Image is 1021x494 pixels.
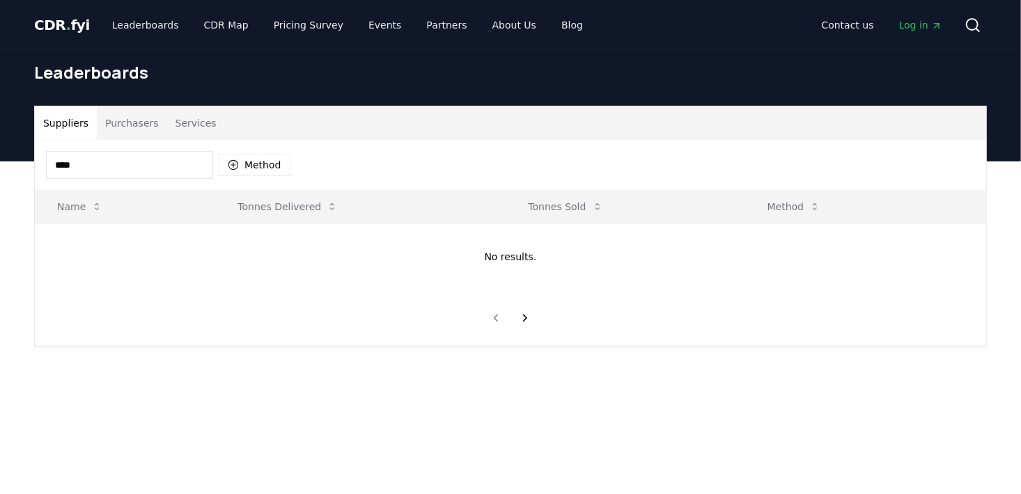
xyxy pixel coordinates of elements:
[34,61,987,83] h1: Leaderboards
[101,13,594,38] nav: Main
[66,17,71,33] span: .
[811,13,953,38] nav: Main
[34,17,90,33] span: CDR fyi
[481,13,547,38] a: About Us
[888,13,953,38] a: Log in
[226,193,349,221] button: Tonnes Delivered
[101,13,190,38] a: Leaderboards
[219,154,290,176] button: Method
[167,106,225,140] button: Services
[46,193,114,221] button: Name
[34,15,90,35] a: CDR.fyi
[193,13,260,38] a: CDR Map
[550,13,594,38] a: Blog
[35,223,986,290] td: No results.
[513,304,537,332] button: next page
[35,106,97,140] button: Suppliers
[263,13,354,38] a: Pricing Survey
[517,193,614,221] button: Tonnes Sold
[357,13,412,38] a: Events
[97,106,167,140] button: Purchasers
[899,18,942,32] span: Log in
[756,193,832,221] button: Method
[811,13,885,38] a: Contact us
[416,13,478,38] a: Partners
